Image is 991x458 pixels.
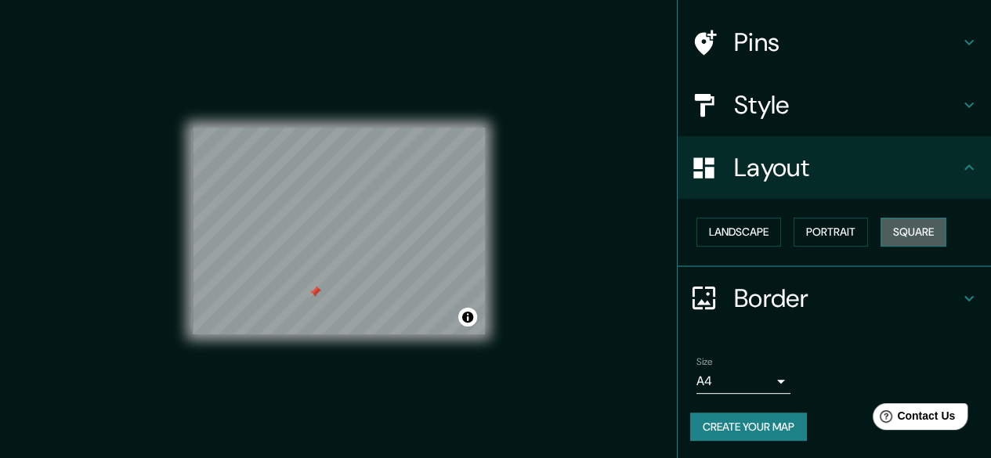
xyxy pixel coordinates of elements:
[734,283,960,314] h4: Border
[696,218,781,247] button: Landscape
[690,413,807,442] button: Create your map
[678,267,991,330] div: Border
[696,355,713,368] label: Size
[678,74,991,136] div: Style
[734,27,960,58] h4: Pins
[852,397,974,441] iframe: Help widget launcher
[696,369,790,394] div: A4
[678,11,991,74] div: Pins
[881,218,946,247] button: Square
[678,136,991,199] div: Layout
[458,308,477,326] button: Toggle attribution
[734,152,960,183] h4: Layout
[193,128,485,334] canvas: Map
[734,89,960,121] h4: Style
[794,218,868,247] button: Portrait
